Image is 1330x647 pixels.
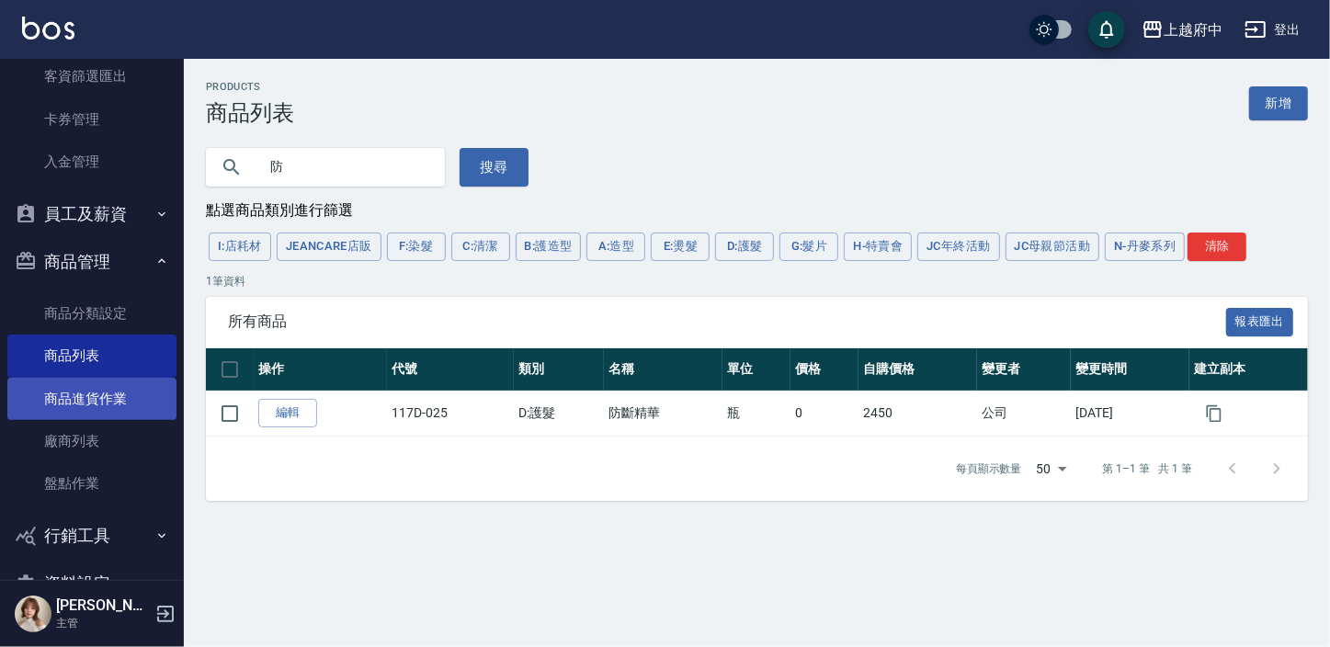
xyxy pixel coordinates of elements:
[7,55,176,97] a: 客資篩選匯出
[1249,86,1308,120] a: 新增
[7,462,176,505] a: 盤點作業
[257,142,430,192] input: 搜尋關鍵字
[254,348,387,392] th: 操作
[7,292,176,335] a: 商品分類設定
[7,238,176,286] button: 商品管理
[206,201,1308,221] div: 點選商品類別進行篩選
[7,420,176,462] a: 廠商列表
[514,391,604,436] td: D:護髮
[586,233,645,261] button: A:造型
[56,596,150,615] h5: [PERSON_NAME]
[722,391,790,436] td: 瓶
[790,391,858,436] td: 0
[1103,460,1192,477] p: 第 1–1 筆 共 1 筆
[604,348,722,392] th: 名稱
[514,348,604,392] th: 類別
[1226,312,1294,330] a: 報表匯出
[451,233,510,261] button: C:清潔
[22,17,74,40] img: Logo
[7,512,176,560] button: 行銷工具
[651,233,710,261] button: E:燙髮
[460,148,529,187] button: 搜尋
[977,348,1071,392] th: 變更者
[715,233,774,261] button: D:護髮
[1188,233,1246,261] button: 清除
[206,81,294,93] h2: Products
[1088,11,1125,48] button: save
[387,233,446,261] button: F:染髮
[7,98,176,141] a: 卡券管理
[858,348,977,392] th: 自購價格
[604,391,722,436] td: 防斷精華
[1134,11,1230,49] button: 上越府中
[844,233,912,261] button: H-特賣會
[1226,308,1294,336] button: 報表匯出
[722,348,790,392] th: 單位
[956,460,1022,477] p: 每頁顯示數量
[15,596,51,632] img: Person
[1105,233,1185,261] button: N-丹麥系列
[228,312,1226,331] span: 所有商品
[779,233,838,261] button: G:髮片
[258,399,317,427] a: 編輯
[277,233,381,261] button: JeanCare店販
[1006,233,1100,261] button: JC母親節活動
[56,615,150,631] p: 主管
[387,348,514,392] th: 代號
[917,233,999,261] button: JC年終活動
[516,233,582,261] button: B:護造型
[1164,18,1222,41] div: 上越府中
[387,391,514,436] td: 117D-025
[206,273,1308,289] p: 1 筆資料
[209,233,271,261] button: I:店耗材
[7,560,176,607] button: 資料設定
[7,190,176,238] button: 員工及薪資
[1189,348,1308,392] th: 建立副本
[1029,444,1074,494] div: 50
[206,100,294,126] h3: 商品列表
[7,141,176,183] a: 入金管理
[1071,348,1189,392] th: 變更時間
[1237,13,1308,47] button: 登出
[1071,391,1189,436] td: [DATE]
[790,348,858,392] th: 價格
[7,378,176,420] a: 商品進貨作業
[858,391,977,436] td: 2450
[977,391,1071,436] td: 公司
[7,335,176,377] a: 商品列表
